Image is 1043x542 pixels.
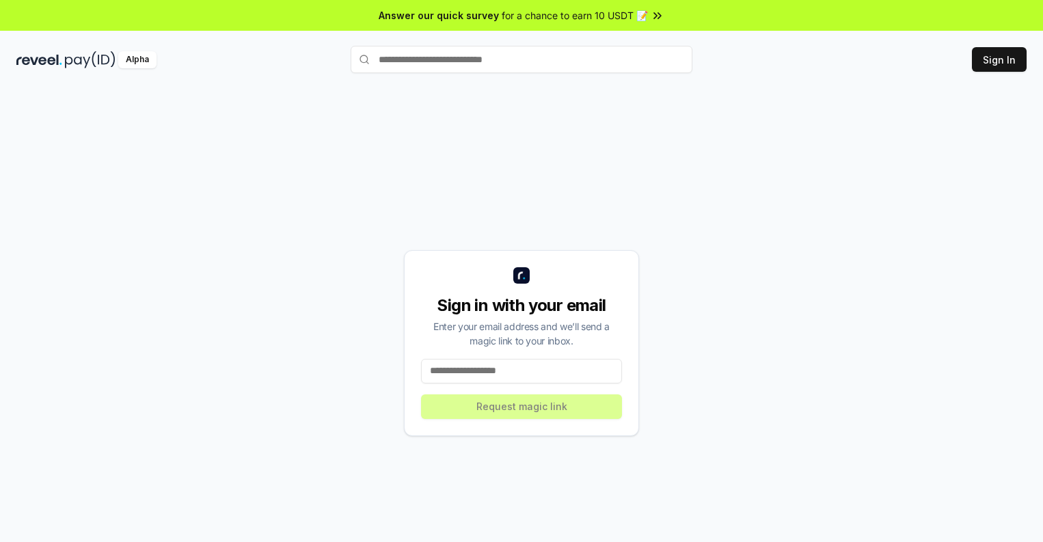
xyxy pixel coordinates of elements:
[421,295,622,316] div: Sign in with your email
[502,8,648,23] span: for a chance to earn 10 USDT 📝
[972,47,1027,72] button: Sign In
[379,8,499,23] span: Answer our quick survey
[421,319,622,348] div: Enter your email address and we’ll send a magic link to your inbox.
[16,51,62,68] img: reveel_dark
[65,51,116,68] img: pay_id
[118,51,157,68] div: Alpha
[513,267,530,284] img: logo_small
